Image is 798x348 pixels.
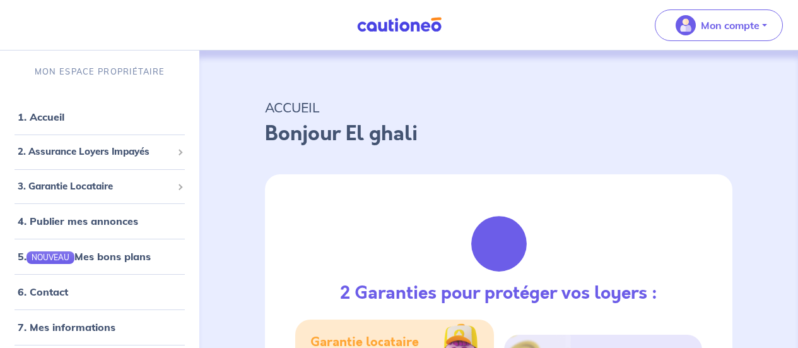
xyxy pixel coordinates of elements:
a: 5.NOUVEAUMes bons plans [18,250,151,263]
a: 1. Accueil [18,111,64,123]
p: MON ESPACE PROPRIÉTAIRE [35,66,165,78]
img: Cautioneo [352,17,447,33]
div: 4. Publier mes annonces [5,208,194,234]
div: 6. Contact [5,279,194,304]
p: Mon compte [701,18,760,33]
div: 7. Mes informations [5,315,194,340]
p: ACCUEIL [265,96,732,119]
button: illu_account_valid_menu.svgMon compte [655,9,783,41]
div: 1. Accueil [5,104,194,129]
img: justif-loupe [465,210,533,278]
a: 7. Mes informations [18,321,115,333]
img: illu_account_valid_menu.svg [676,15,696,35]
span: 3. Garantie Locataire [18,179,172,194]
h3: 2 Garanties pour protéger vos loyers : [340,283,657,304]
a: 6. Contact [18,285,68,298]
div: 2. Assurance Loyers Impayés [5,140,194,164]
a: 4. Publier mes annonces [18,215,138,227]
div: 5.NOUVEAUMes bons plans [5,244,194,269]
p: Bonjour El ghali [265,119,732,149]
div: 3. Garantie Locataire [5,174,194,199]
span: 2. Assurance Loyers Impayés [18,145,172,159]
